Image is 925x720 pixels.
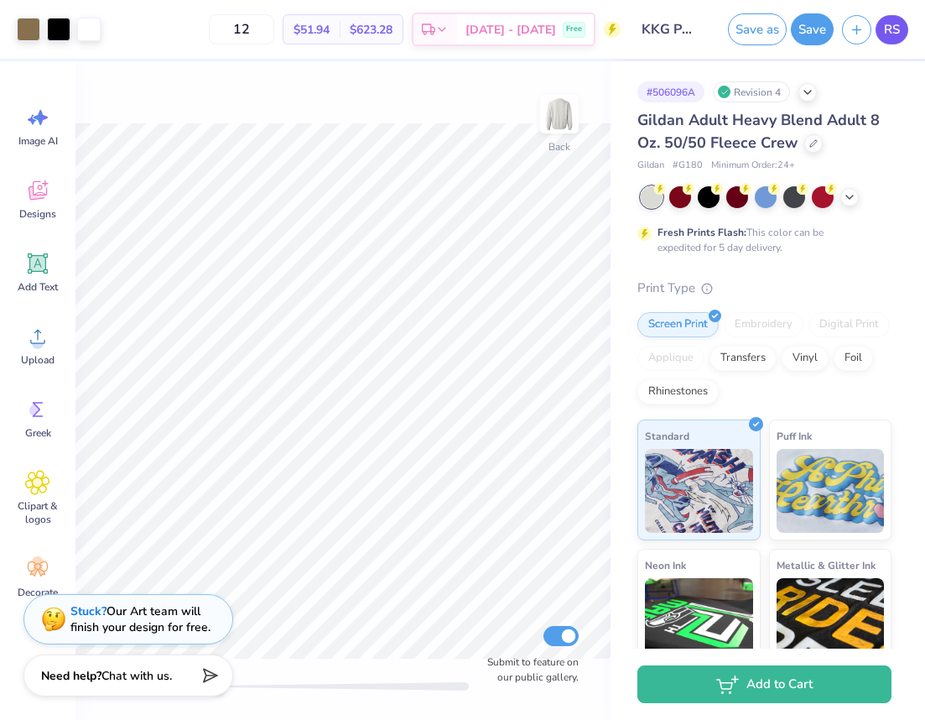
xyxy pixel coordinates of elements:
[834,346,873,371] div: Foil
[25,426,51,440] span: Greek
[41,668,101,684] strong: Need help?
[637,665,891,703] button: Add to Cart
[629,13,711,46] input: Untitled Design
[791,13,834,45] button: Save
[709,346,777,371] div: Transfers
[728,13,787,45] button: Save as
[637,159,664,173] span: Gildan
[637,81,704,102] div: # 506096A
[70,603,107,619] strong: Stuck?
[782,346,829,371] div: Vinyl
[808,312,890,337] div: Digital Print
[21,353,55,367] span: Upload
[777,556,876,574] span: Metallic & Glitter Ink
[645,578,753,662] img: Neon Ink
[777,449,885,533] img: Puff Ink
[673,159,703,173] span: # G180
[645,427,689,445] span: Standard
[876,15,908,44] a: RS
[10,499,65,526] span: Clipart & logos
[637,379,719,404] div: Rhinestones
[777,578,885,662] img: Metallic & Glitter Ink
[724,312,803,337] div: Embroidery
[543,97,576,131] img: Back
[884,20,900,39] span: RS
[657,225,864,255] div: This color can be expedited for 5 day delivery.
[19,207,56,221] span: Designs
[637,312,719,337] div: Screen Print
[713,81,790,102] div: Revision 4
[566,23,582,35] span: Free
[637,110,880,153] span: Gildan Adult Heavy Blend Adult 8 Oz. 50/50 Fleece Crew
[101,668,172,684] span: Chat with us.
[548,139,570,154] div: Back
[645,449,753,533] img: Standard
[711,159,795,173] span: Minimum Order: 24 +
[70,603,210,635] div: Our Art team will finish your design for free.
[18,586,58,599] span: Decorate
[209,14,274,44] input: – –
[478,655,579,685] label: Submit to feature on our public gallery.
[465,21,556,39] span: [DATE] - [DATE]
[645,556,686,574] span: Neon Ink
[350,21,392,39] span: $623.28
[637,279,891,298] div: Print Type
[18,134,58,148] span: Image AI
[18,280,58,294] span: Add Text
[637,346,704,371] div: Applique
[777,427,812,445] span: Puff Ink
[657,226,746,239] strong: Fresh Prints Flash:
[294,21,330,39] span: $51.94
